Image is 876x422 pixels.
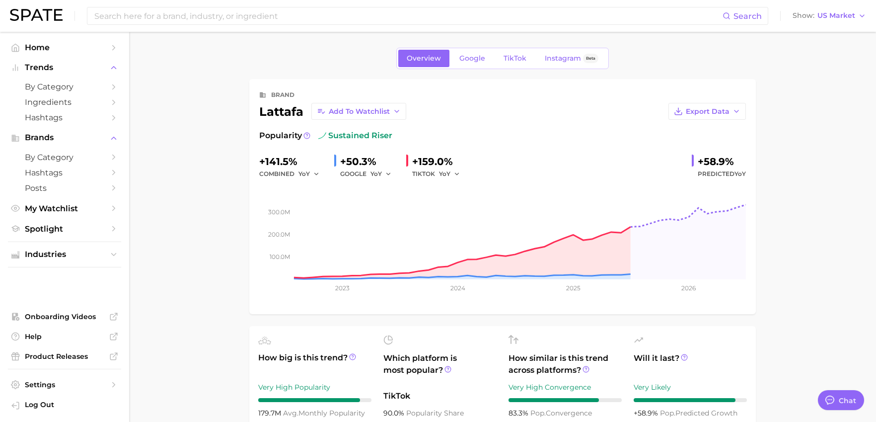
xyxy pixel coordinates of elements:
span: convergence [530,409,592,418]
span: Posts [25,183,104,193]
div: Very Likely [634,381,747,393]
span: Settings [25,380,104,389]
div: Very High Popularity [258,381,371,393]
button: YoY [439,168,460,180]
span: Google [459,54,485,63]
abbr: popularity index [530,409,546,418]
span: popularity share [406,409,464,418]
span: Which platform is most popular? [383,352,497,385]
span: Beta [586,54,595,63]
div: Very High Convergence [509,381,622,393]
tspan: 2025 [566,284,581,292]
div: +141.5% [259,154,326,169]
img: sustained riser [318,132,326,140]
tspan: 2023 [335,284,350,292]
a: Spotlight [8,221,121,237]
span: How similar is this trend across platforms? [509,352,622,376]
span: Brands [25,133,104,142]
div: GOOGLE [340,168,398,180]
div: 9 / 10 [634,398,747,402]
img: SPATE [10,9,63,21]
button: YoY [298,168,320,180]
div: TIKTOK [412,168,467,180]
span: YoY [439,169,450,178]
div: +159.0% [412,154,467,169]
div: +58.9% [698,154,746,169]
a: Log out. Currently logged in with e-mail jenine.guerriero@givaudan.com. [8,397,121,414]
a: Overview [398,50,449,67]
span: Log Out [25,400,113,409]
span: Predicted [698,168,746,180]
span: predicted growth [660,409,737,418]
span: My Watchlist [25,204,104,213]
span: Search [733,11,762,21]
span: Product Releases [25,352,104,361]
span: US Market [817,13,855,18]
a: by Category [8,79,121,94]
span: TikTok [504,54,526,63]
span: monthly popularity [283,409,365,418]
abbr: popularity index [660,409,675,418]
button: Industries [8,247,121,262]
div: brand [271,89,294,101]
span: sustained riser [318,130,392,142]
a: Help [8,329,121,344]
div: 9 / 10 [258,398,371,402]
span: by Category [25,153,104,162]
span: TikTok [383,390,497,402]
span: 179.7m [258,409,283,418]
span: How big is this trend? [258,352,371,376]
a: Onboarding Videos [8,309,121,324]
a: Google [451,50,494,67]
span: Spotlight [25,224,104,234]
span: Help [25,332,104,341]
span: Hashtags [25,113,104,122]
a: InstagramBeta [536,50,607,67]
span: 90.0% [383,409,406,418]
span: Show [793,13,814,18]
div: +50.3% [340,154,398,169]
tspan: 2024 [450,284,465,292]
span: Trends [25,63,104,72]
a: Product Releases [8,349,121,364]
button: Export Data [668,103,746,120]
input: Search here for a brand, industry, or ingredient [93,7,723,24]
button: Trends [8,60,121,75]
a: by Category [8,150,121,165]
a: Hashtags [8,110,121,125]
span: Home [25,43,104,52]
span: Add to Watchlist [329,107,390,116]
button: YoY [370,168,392,180]
div: combined [259,168,326,180]
div: lattafa [259,103,406,120]
span: Popularity [259,130,302,142]
tspan: 2026 [681,284,696,292]
a: Settings [8,377,121,392]
span: Will it last? [634,352,747,376]
abbr: average [283,409,298,418]
span: YoY [734,170,746,177]
button: ShowUS Market [790,9,869,22]
a: Home [8,40,121,55]
a: Ingredients [8,94,121,110]
span: Overview [407,54,441,63]
button: Add to Watchlist [311,103,406,120]
span: by Category [25,82,104,91]
button: Brands [8,130,121,145]
span: 83.3% [509,409,530,418]
div: 8 / 10 [509,398,622,402]
span: +58.9% [634,409,660,418]
span: Onboarding Videos [25,312,104,321]
span: YoY [298,169,310,178]
a: TikTok [495,50,535,67]
a: My Watchlist [8,201,121,216]
a: Posts [8,180,121,196]
span: YoY [370,169,382,178]
span: Industries [25,250,104,259]
span: Ingredients [25,97,104,107]
span: Instagram [545,54,581,63]
a: Hashtags [8,165,121,180]
span: Export Data [686,107,730,116]
span: Hashtags [25,168,104,177]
